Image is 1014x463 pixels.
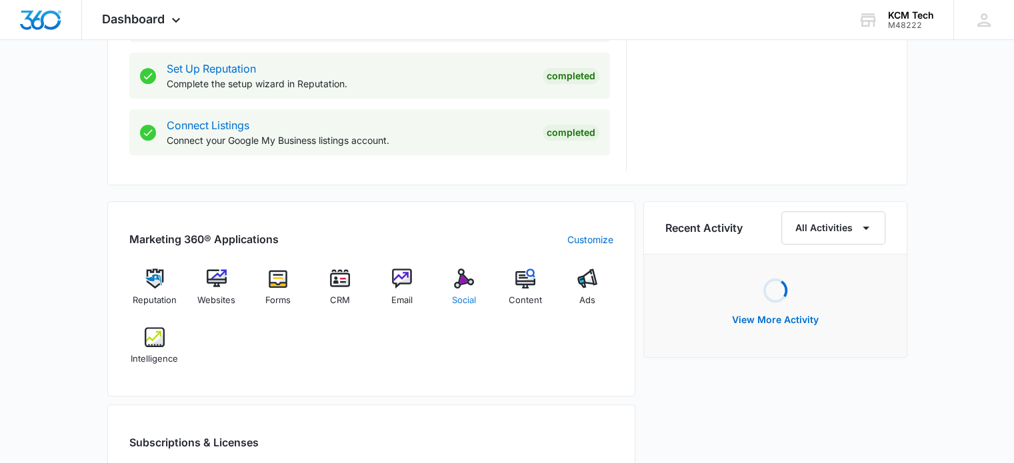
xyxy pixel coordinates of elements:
[129,231,279,247] h2: Marketing 360® Applications
[129,327,181,375] a: Intelligence
[167,62,256,75] a: Set Up Reputation
[562,268,613,316] a: Ads
[167,119,249,132] a: Connect Listings
[665,220,743,236] h6: Recent Activity
[377,268,428,316] a: Email
[567,232,613,246] a: Customize
[197,294,235,307] span: Websites
[543,68,599,84] div: Completed
[438,268,489,316] a: Social
[167,77,532,91] p: Complete the setup wizard in Reputation.
[129,268,181,316] a: Reputation
[102,12,165,26] span: Dashboard
[719,304,832,336] button: View More Activity
[131,352,178,366] span: Intelligence
[579,294,595,307] span: Ads
[888,10,934,21] div: account name
[452,294,476,307] span: Social
[330,294,350,307] span: CRM
[391,294,413,307] span: Email
[888,21,934,30] div: account id
[253,268,304,316] a: Forms
[543,125,599,141] div: Completed
[500,268,551,316] a: Content
[265,294,291,307] span: Forms
[315,268,366,316] a: CRM
[191,268,242,316] a: Websites
[509,294,542,307] span: Content
[129,434,259,450] h2: Subscriptions & Licenses
[167,133,532,147] p: Connect your Google My Business listings account.
[133,294,177,307] span: Reputation
[781,211,885,244] button: All Activities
